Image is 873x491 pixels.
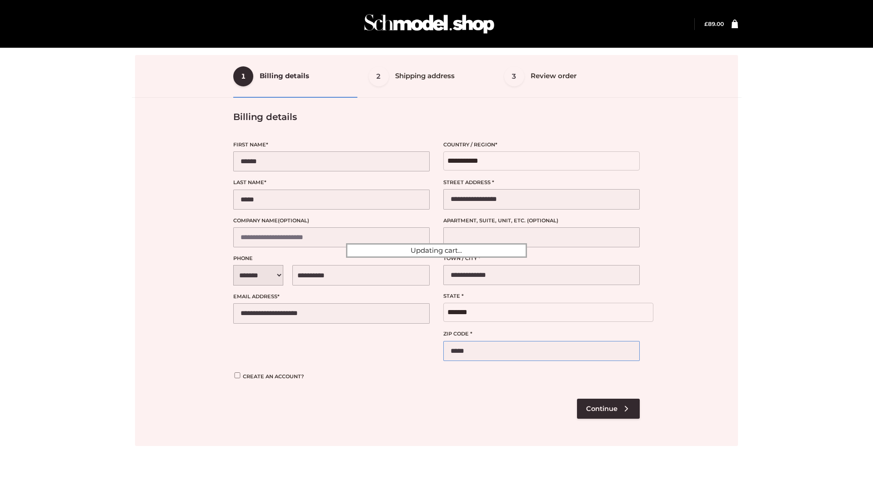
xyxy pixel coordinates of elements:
div: Updating cart... [346,243,527,258]
span: £ [704,20,708,27]
img: Schmodel Admin 964 [361,6,497,42]
bdi: 89.00 [704,20,724,27]
a: £89.00 [704,20,724,27]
